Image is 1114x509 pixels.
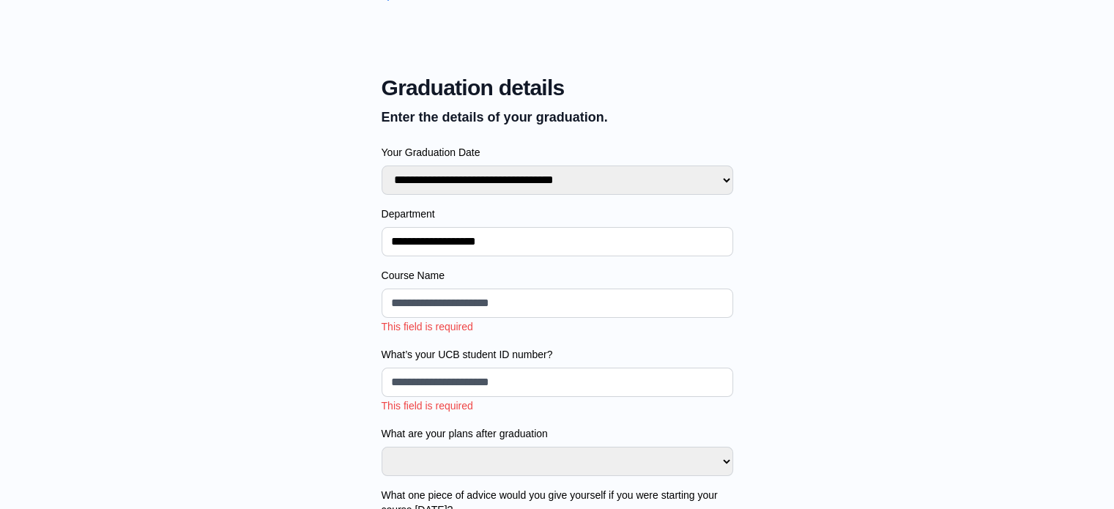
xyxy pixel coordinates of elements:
span: This field is required [382,400,473,412]
label: Department [382,207,733,221]
label: What are your plans after graduation [382,426,733,441]
span: Graduation details [382,75,733,101]
span: This field is required [382,321,473,332]
p: Enter the details of your graduation. [382,107,733,127]
label: What’s your UCB student ID number? [382,347,733,362]
label: Course Name [382,268,733,283]
label: Your Graduation Date [382,145,733,160]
